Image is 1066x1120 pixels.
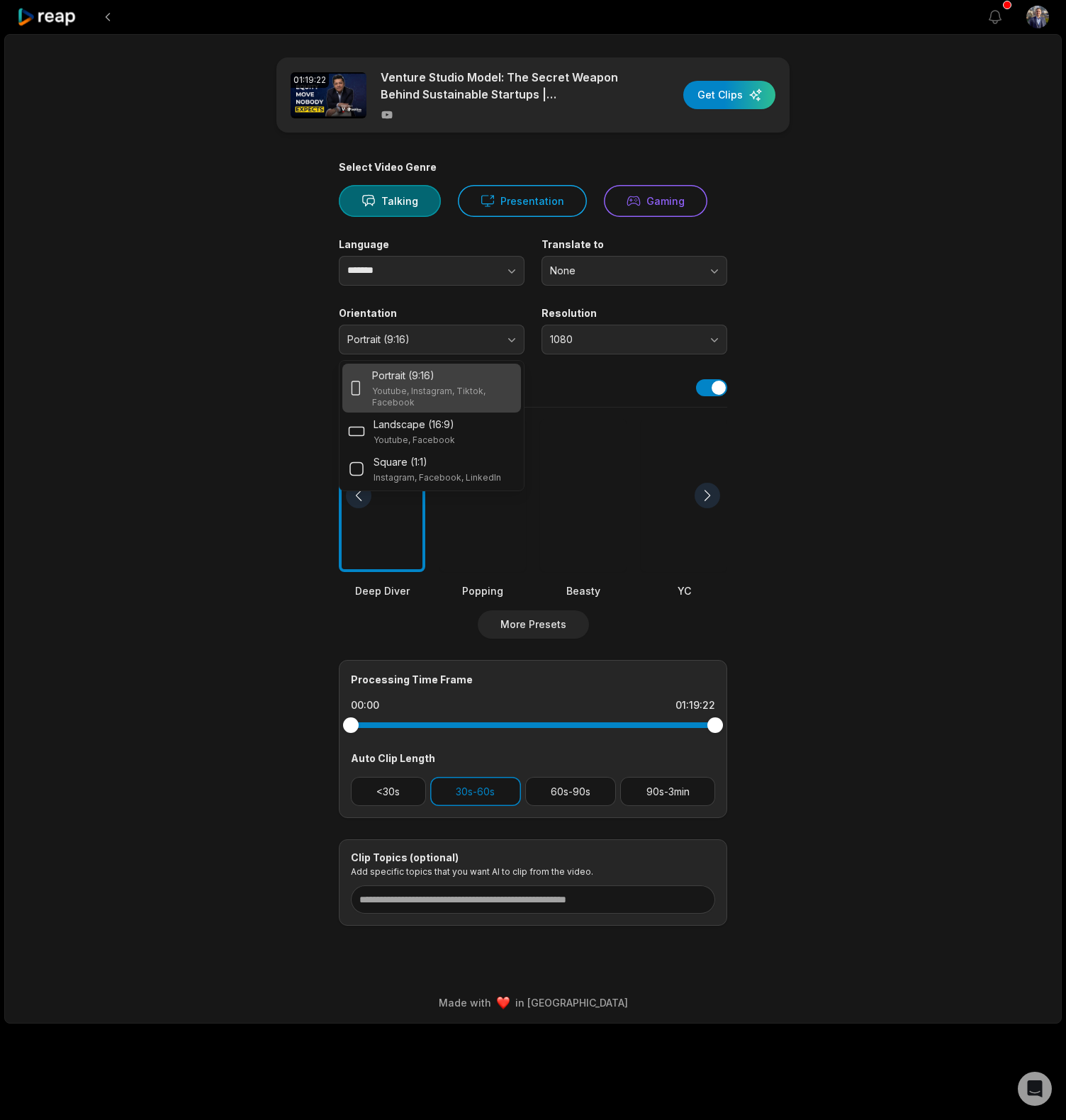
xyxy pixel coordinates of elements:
p: Youtube, Instagram, Tiktok, Facebook [372,386,515,408]
button: Portrait (9:16) [339,325,524,354]
button: More Presets [478,610,589,639]
div: Portrait (9:16) [339,360,524,491]
span: 1080 [550,333,699,346]
div: Deep Diver [339,583,425,598]
label: Resolution [542,307,727,320]
button: Gaming [604,185,707,217]
p: Venture Studio Model: The Secret Weapon Behind Sustainable Startups | [PERSON_NAME] [381,69,625,103]
label: Orientation [339,307,524,320]
div: 01:19:22 [675,698,715,712]
button: Talking [339,185,441,217]
img: heart emoji [497,997,510,1009]
button: 30s-60s [430,777,521,806]
div: YC [641,583,727,598]
div: 01:19:22 [291,72,329,88]
p: Add specific topics that you want AI to clip from the video. [351,866,715,877]
button: Get Clips [683,81,775,109]
p: Instagram, Facebook, LinkedIn [374,472,501,483]
button: 90s-3min [620,777,715,806]
p: Portrait (9:16) [372,368,434,383]
div: Clip Topics (optional) [351,851,715,864]
span: None [550,264,699,277]
label: Translate to [542,238,727,251]
p: Square (1:1) [374,454,427,469]
div: 00:00 [351,698,379,712]
div: Made with in [GEOGRAPHIC_DATA] [18,995,1048,1010]
div: Processing Time Frame [351,672,715,687]
p: Youtube, Facebook [374,435,455,446]
div: Popping [439,583,526,598]
button: 60s-90s [525,777,617,806]
button: <30s [351,777,426,806]
button: 1080 [542,325,727,354]
label: Language [339,238,524,251]
div: Auto Clip Length [351,751,715,766]
div: Open Intercom Messenger [1018,1072,1052,1106]
div: Beasty [540,583,627,598]
div: Select Video Genre [339,161,727,174]
button: Presentation [458,185,587,217]
span: Portrait (9:16) [347,333,496,346]
p: Landscape (16:9) [374,417,454,432]
button: None [542,256,727,286]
